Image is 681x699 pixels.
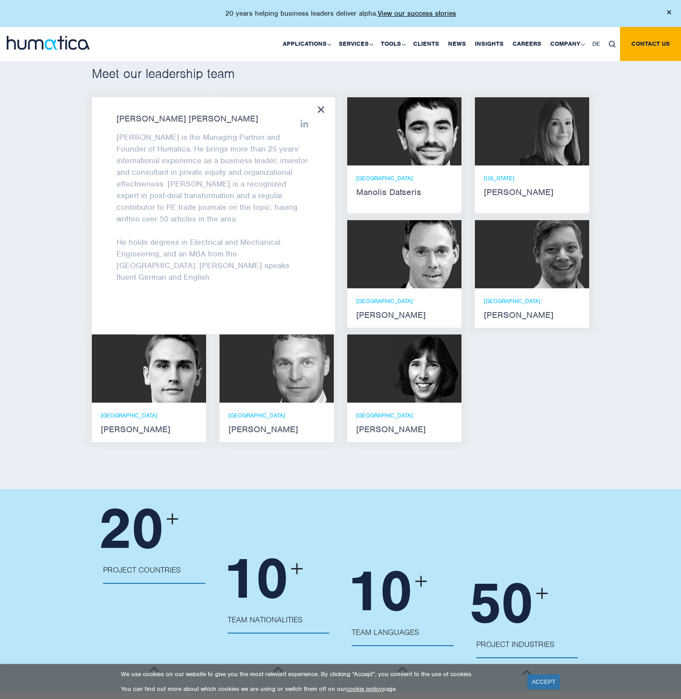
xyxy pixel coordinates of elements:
[116,115,310,122] strong: [PERSON_NAME] [PERSON_NAME]
[103,565,205,584] p: Project Countries
[484,312,580,319] strong: [PERSON_NAME]
[356,412,453,419] p: [GEOGRAPHIC_DATA]
[291,555,303,584] span: +
[546,27,588,61] a: Company
[484,189,580,196] strong: [PERSON_NAME]
[470,27,508,61] a: Insights
[228,412,325,419] p: [GEOGRAPHIC_DATA]
[223,543,289,613] span: 10
[352,627,454,646] p: Team Languages
[121,670,516,678] p: We use cookies on our website to give you the most relevant experience. By clicking “Accept”, you...
[347,556,413,625] span: 10
[392,97,461,165] img: Manolis Datseris
[264,334,334,403] img: Bryan Turner
[346,685,382,693] a: cookie policy
[278,27,334,61] a: Applications
[409,27,444,61] a: Clients
[334,27,376,61] a: Services
[137,334,206,403] img: Paul Simpson
[468,568,534,638] span: 50
[228,615,330,634] p: Team Nationalities
[588,27,604,61] a: DE
[356,174,453,182] p: [GEOGRAPHIC_DATA]
[378,9,456,18] a: View our success stories
[356,312,453,319] strong: [PERSON_NAME]
[225,9,456,18] p: 20 years helping business leaders deliver alpha.
[101,426,197,433] strong: [PERSON_NAME]
[520,220,589,288] img: Claudio Limacher
[520,97,589,165] img: Melissa Mounce
[356,297,453,305] p: [GEOGRAPHIC_DATA]
[620,27,681,61] a: Contact us
[376,27,409,61] a: Tools
[415,567,427,596] span: +
[484,297,580,305] p: [GEOGRAPHIC_DATA]
[116,131,310,225] p: [PERSON_NAME] is the Managing Partner and Founder of Humatica. He brings more than 25 years’ inte...
[101,412,197,419] p: [GEOGRAPHIC_DATA]
[121,685,516,693] p: You can find out more about which cookies we are using or switch them off on our page.
[356,189,453,196] strong: Manolis Datseris
[609,41,616,48] img: search_icon
[116,236,310,283] p: He holds degrees in Electrical and Mechanical Engineering, and an MBA from the [GEOGRAPHIC_DATA]....
[228,426,325,433] strong: [PERSON_NAME]
[592,40,600,48] span: DE
[476,639,578,658] p: Project Industries
[7,36,90,50] img: logo
[92,65,589,82] h2: Meet our leadership team
[444,27,470,61] a: News
[527,674,560,689] a: ACCEPT
[166,505,179,534] span: +
[536,579,548,608] span: +
[508,27,546,61] a: Careers
[99,494,164,563] span: 20
[392,334,461,403] img: Karen Wright
[484,174,580,182] p: [US_STATE]
[392,220,461,288] img: Andreas Knobloch
[356,426,453,433] strong: [PERSON_NAME]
